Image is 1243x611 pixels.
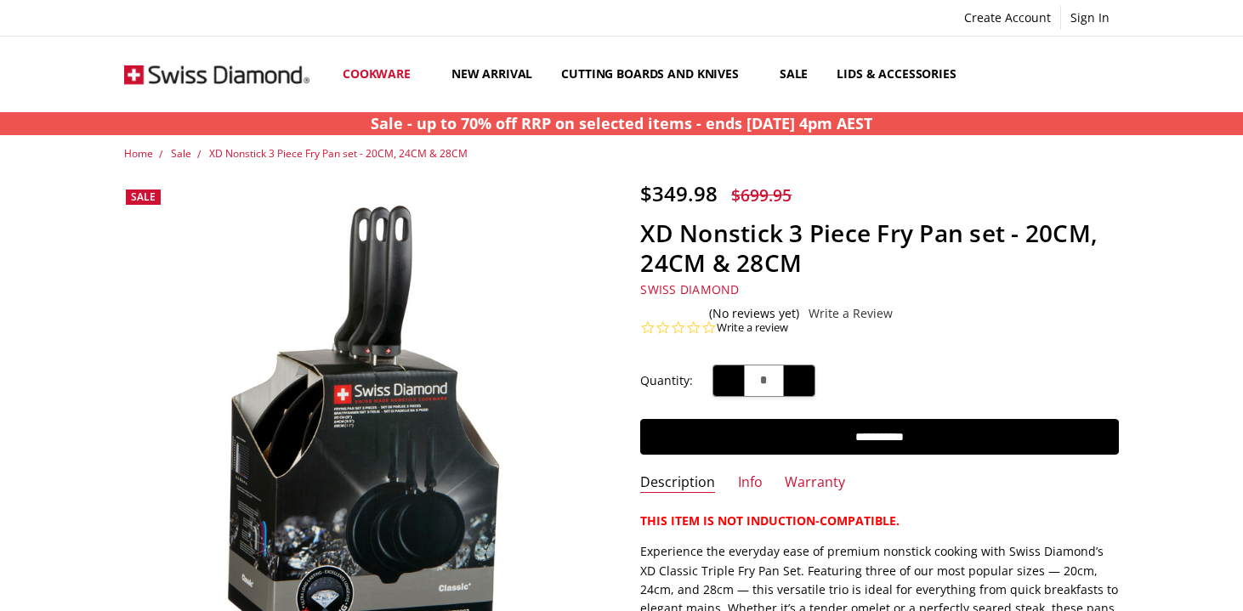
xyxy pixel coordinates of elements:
strong: THIS ITEM IS NOT INDUCTION-COMPATIBLE. [640,512,900,529]
a: Top Sellers [983,37,1086,112]
span: Sale [131,190,156,204]
span: $699.95 [731,184,792,206]
a: Lids & Accessories [822,37,982,112]
a: Sale [765,37,822,112]
a: Warranty [785,473,845,493]
a: Sign In [1061,6,1119,30]
a: Info [738,473,763,493]
a: Cookware [328,37,437,112]
a: Description [640,473,715,493]
a: Sale [171,146,191,161]
a: Write a review [717,320,788,336]
a: Swiss Diamond [640,281,739,297]
span: (No reviews yet) [709,307,799,320]
a: Write a Review [809,307,893,320]
label: Quantity: [640,371,693,390]
span: $349.98 [640,179,718,207]
img: Free Shipping On Every Order [124,37,309,111]
a: XD Nonstick 3 Piece Fry Pan set - 20CM, 24CM & 28CM [209,146,468,161]
h1: XD Nonstick 3 Piece Fry Pan set - 20CM, 24CM & 28CM [640,218,1119,278]
a: Create Account [955,6,1060,30]
strong: Sale - up to 70% off RRP on selected items - ends [DATE] 4pm AEST [371,113,872,133]
a: New arrival [437,37,547,112]
a: Cutting boards and knives [547,37,765,112]
a: Home [124,146,153,161]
